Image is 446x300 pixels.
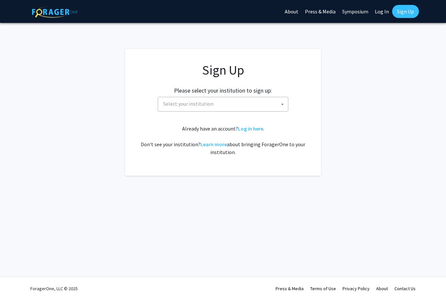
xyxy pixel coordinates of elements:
[138,62,308,78] h1: Sign Up
[32,6,78,18] img: ForagerOne Logo
[163,100,214,107] span: Select your institution
[376,286,388,291] a: About
[394,286,416,291] a: Contact Us
[161,97,288,111] span: Select your institution
[158,97,288,112] span: Select your institution
[174,87,272,94] h2: Please select your institution to sign up:
[310,286,336,291] a: Terms of Use
[30,277,78,300] div: ForagerOne, LLC © 2025
[238,125,263,132] a: Log in here
[392,5,419,18] a: Sign Up
[276,286,304,291] a: Press & Media
[200,141,227,148] a: Learn more about bringing ForagerOne to your institution
[138,125,308,156] div: Already have an account? . Don't see your institution? about bringing ForagerOne to your institut...
[342,286,370,291] a: Privacy Policy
